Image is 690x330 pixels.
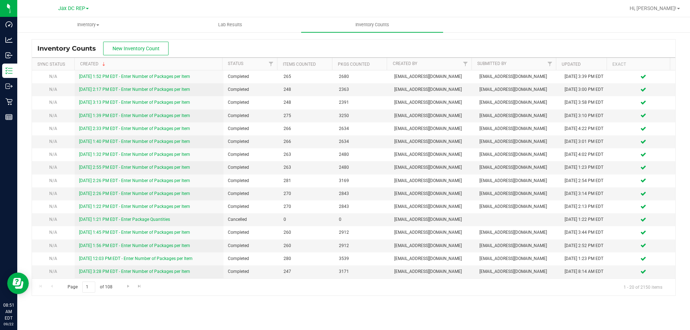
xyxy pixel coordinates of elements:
[5,52,13,59] inline-svg: Inbound
[79,243,190,248] a: [DATE] 1:56 PM EDT - Enter Number of Packages per Item
[283,62,316,67] a: Items Counted
[479,112,556,119] span: [EMAIL_ADDRESS][DOMAIN_NAME]
[339,177,386,184] span: 3169
[284,112,330,119] span: 275
[394,138,471,145] span: [EMAIL_ADDRESS][DOMAIN_NAME]
[284,86,330,93] span: 248
[339,203,386,210] span: 2843
[5,113,13,121] inline-svg: Reports
[112,46,160,51] span: New Inventory Count
[265,58,277,70] a: Filter
[565,99,607,106] div: [DATE] 3:58 PM EDT
[339,73,386,80] span: 2680
[284,151,330,158] span: 263
[479,203,556,210] span: [EMAIL_ADDRESS][DOMAIN_NAME]
[565,177,607,184] div: [DATE] 2:54 PM EDT
[284,99,330,106] span: 248
[18,22,159,28] span: Inventory
[479,138,556,145] span: [EMAIL_ADDRESS][DOMAIN_NAME]
[284,125,330,132] span: 266
[459,58,471,70] a: Filter
[49,269,57,274] span: N/A
[339,229,386,236] span: 2912
[5,83,13,90] inline-svg: Outbound
[301,17,443,32] a: Inventory Counts
[479,73,556,80] span: [EMAIL_ADDRESS][DOMAIN_NAME]
[479,86,556,93] span: [EMAIL_ADDRESS][DOMAIN_NAME]
[479,190,556,197] span: [EMAIL_ADDRESS][DOMAIN_NAME]
[630,5,676,11] span: Hi, [PERSON_NAME]!
[565,216,607,223] div: [DATE] 1:22 PM EDT
[79,191,190,196] a: [DATE] 2:26 PM EDT - Enter Number of Packages per Item
[339,216,386,223] span: 0
[49,113,57,118] span: N/A
[49,230,57,235] span: N/A
[479,268,556,275] span: [EMAIL_ADDRESS][DOMAIN_NAME]
[339,151,386,158] span: 2480
[228,164,275,171] span: Completed
[565,190,607,197] div: [DATE] 3:14 PM EDT
[228,177,275,184] span: Completed
[49,100,57,105] span: N/A
[394,242,471,249] span: [EMAIL_ADDRESS][DOMAIN_NAME]
[339,86,386,93] span: 2363
[394,229,471,236] span: [EMAIL_ADDRESS][DOMAIN_NAME]
[49,178,57,183] span: N/A
[79,217,170,222] a: [DATE] 1:21 PM EDT - Enter Package Quantities
[7,273,29,294] iframe: Resource center
[479,164,556,171] span: [EMAIL_ADDRESS][DOMAIN_NAME]
[284,216,330,223] span: 0
[79,204,190,209] a: [DATE] 1:22 PM EDT - Enter Number of Packages per Item
[284,138,330,145] span: 266
[284,190,330,197] span: 270
[565,255,607,262] div: [DATE] 1:23 PM EDT
[565,164,607,171] div: [DATE] 1:23 PM EDT
[544,58,556,70] a: Filter
[565,86,607,93] div: [DATE] 3:00 PM EDT
[49,243,57,248] span: N/A
[49,126,57,131] span: N/A
[618,282,668,292] span: 1 - 20 of 2150 items
[49,217,57,222] span: N/A
[228,190,275,197] span: Completed
[103,42,169,55] button: New Inventory Count
[284,268,330,275] span: 247
[37,45,103,52] span: Inventory Counts
[5,21,13,28] inline-svg: Dashboard
[284,229,330,236] span: 260
[5,36,13,43] inline-svg: Analytics
[479,125,556,132] span: [EMAIL_ADDRESS][DOMAIN_NAME]
[394,125,471,132] span: [EMAIL_ADDRESS][DOMAIN_NAME]
[228,138,275,145] span: Completed
[284,203,330,210] span: 270
[228,73,275,80] span: Completed
[123,282,133,291] a: Go to the next page
[394,255,471,262] span: [EMAIL_ADDRESS][DOMAIN_NAME]
[394,151,471,158] span: [EMAIL_ADDRESS][DOMAIN_NAME]
[80,61,107,66] a: Created
[394,177,471,184] span: [EMAIL_ADDRESS][DOMAIN_NAME]
[49,139,57,144] span: N/A
[228,125,275,132] span: Completed
[228,242,275,249] span: Completed
[565,229,607,236] div: [DATE] 3:44 PM EDT
[61,282,118,293] span: Page of 108
[49,256,57,261] span: N/A
[58,5,85,11] span: Jax DC REP
[79,256,193,261] a: [DATE] 12:03 PM EDT - Enter Number of Packages per Item
[339,190,386,197] span: 2843
[479,151,556,158] span: [EMAIL_ADDRESS][DOMAIN_NAME]
[228,151,275,158] span: Completed
[479,229,556,236] span: [EMAIL_ADDRESS][DOMAIN_NAME]
[228,216,275,223] span: Cancelled
[394,164,471,171] span: [EMAIL_ADDRESS][DOMAIN_NAME]
[339,99,386,106] span: 2391
[339,268,386,275] span: 3171
[477,61,506,66] a: Submitted By
[565,151,607,158] div: [DATE] 4:02 PM EDT
[565,125,607,132] div: [DATE] 4:22 PM EDT
[394,203,471,210] span: [EMAIL_ADDRESS][DOMAIN_NAME]
[228,86,275,93] span: Completed
[49,152,57,157] span: N/A
[393,61,417,66] a: Created By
